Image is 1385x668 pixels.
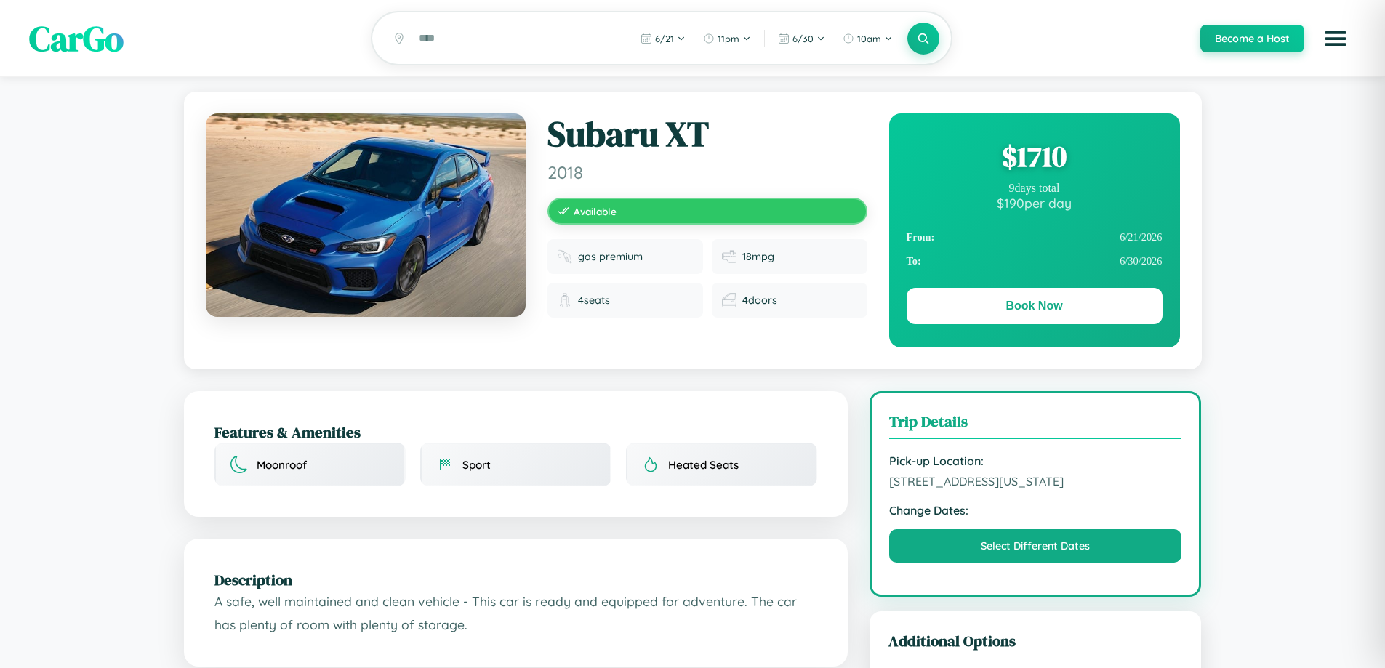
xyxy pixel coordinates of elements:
div: 9 days total [907,182,1163,195]
span: Heated Seats [668,458,739,472]
div: $ 190 per day [907,195,1163,211]
strong: To: [907,255,921,267]
span: 6 / 21 [655,33,674,44]
div: 6 / 21 / 2026 [907,225,1163,249]
span: 2018 [547,161,867,183]
img: Fuel type [558,249,572,264]
button: Become a Host [1200,25,1304,52]
div: $ 1710 [907,137,1163,176]
span: [STREET_ADDRESS][US_STATE] [889,474,1182,488]
img: Subaru XT 2018 [206,113,526,317]
button: Select Different Dates [889,529,1182,563]
span: 10am [857,33,881,44]
button: Open menu [1315,18,1356,59]
strong: From: [907,231,935,244]
button: Book Now [907,288,1163,324]
h3: Trip Details [889,411,1182,439]
span: 11pm [718,33,739,44]
span: 4 doors [742,294,777,307]
span: Available [574,205,617,217]
img: Seats [558,293,572,307]
h1: Subaru XT [547,113,867,156]
button: 10am [835,27,900,50]
span: 18 mpg [742,250,774,263]
span: Sport [462,458,491,472]
span: 4 seats [578,294,610,307]
span: gas premium [578,250,643,263]
button: 6/21 [633,27,693,50]
p: A safe, well maintained and clean vehicle - This car is ready and equipped for adventure. The car... [214,590,817,636]
span: 6 / 30 [792,33,814,44]
button: 6/30 [771,27,832,50]
img: Fuel efficiency [722,249,736,264]
span: CarGo [29,15,124,63]
strong: Change Dates: [889,503,1182,518]
h3: Additional Options [888,630,1183,651]
span: Moonroof [257,458,307,472]
div: 6 / 30 / 2026 [907,249,1163,273]
img: Doors [722,293,736,307]
h2: Features & Amenities [214,422,817,443]
strong: Pick-up Location: [889,454,1182,468]
button: 11pm [696,27,758,50]
h2: Description [214,569,817,590]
